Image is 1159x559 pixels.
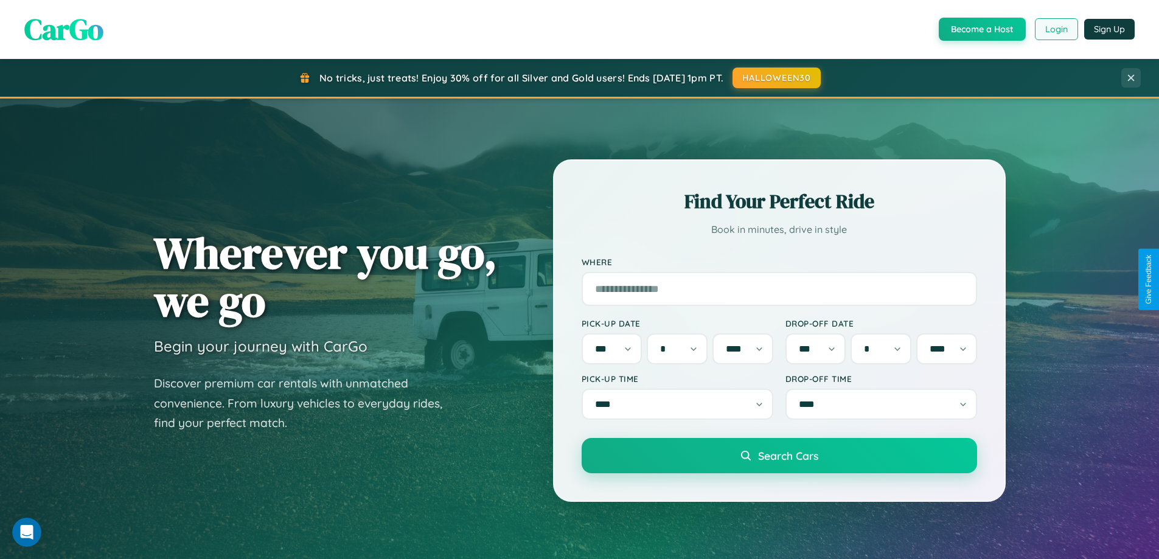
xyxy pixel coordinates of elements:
[758,449,818,462] span: Search Cars
[154,373,458,433] p: Discover premium car rentals with unmatched convenience. From luxury vehicles to everyday rides, ...
[785,373,977,384] label: Drop-off Time
[319,72,723,84] span: No tricks, just treats! Enjoy 30% off for all Silver and Gold users! Ends [DATE] 1pm PT.
[154,337,367,355] h3: Begin your journey with CarGo
[582,318,773,328] label: Pick-up Date
[939,18,1026,41] button: Become a Host
[582,257,977,267] label: Where
[582,188,977,215] h2: Find Your Perfect Ride
[582,373,773,384] label: Pick-up Time
[1144,255,1153,304] div: Give Feedback
[785,318,977,328] label: Drop-off Date
[1084,19,1135,40] button: Sign Up
[582,438,977,473] button: Search Cars
[154,229,497,325] h1: Wherever you go, we go
[733,68,821,88] button: HALLOWEEN30
[582,221,977,238] p: Book in minutes, drive in style
[24,9,103,49] span: CarGo
[12,518,41,547] iframe: Intercom live chat
[1035,18,1078,40] button: Login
